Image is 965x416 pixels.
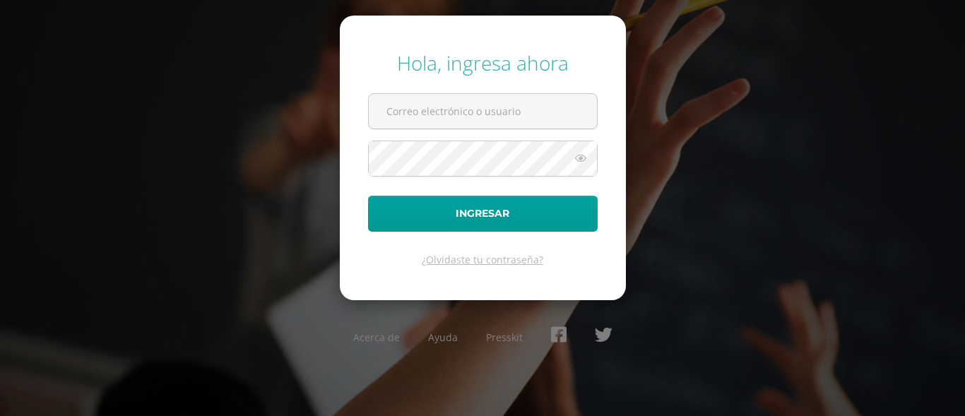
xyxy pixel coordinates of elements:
[369,94,597,129] input: Correo electrónico o usuario
[428,331,458,344] a: Ayuda
[368,196,598,232] button: Ingresar
[368,49,598,76] div: Hola, ingresa ahora
[353,331,400,344] a: Acerca de
[486,331,523,344] a: Presskit
[422,253,543,266] a: ¿Olvidaste tu contraseña?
